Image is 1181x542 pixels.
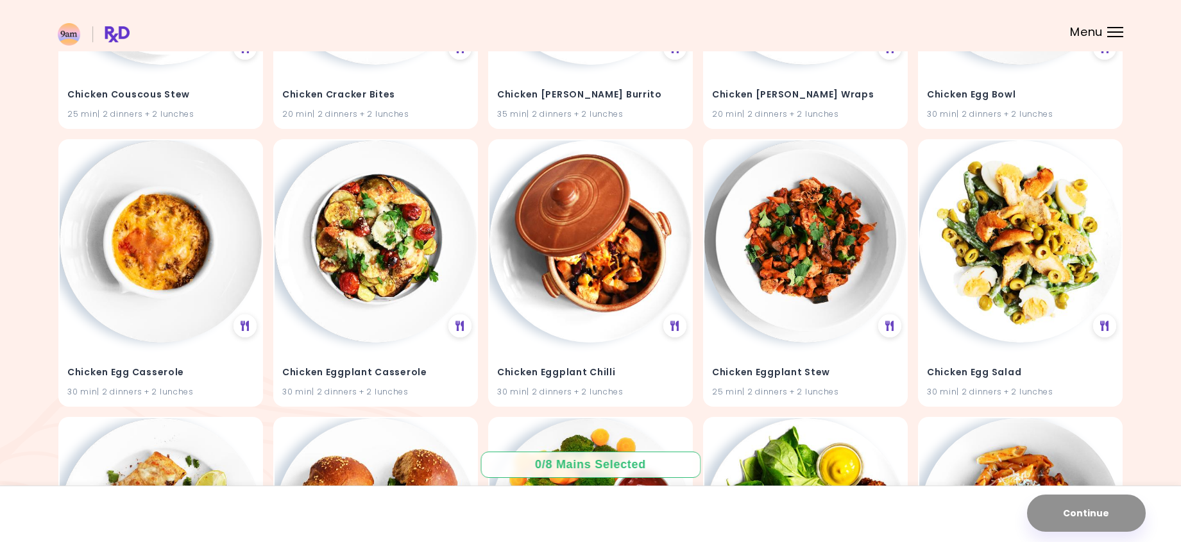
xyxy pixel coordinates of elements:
h4: Chicken Egg Casserole [67,362,254,383]
span: Menu [1070,26,1103,38]
div: 30 min | 2 dinners + 2 lunches [67,385,254,398]
div: 30 min | 2 dinners + 2 lunches [497,385,684,398]
img: RxDiet [58,23,130,46]
div: 25 min | 2 dinners + 2 lunches [712,385,899,398]
h4: Chicken Eggplant Stew [712,362,899,383]
div: See Meal Plan [234,315,257,338]
h4: Chicken Eggplant Casserole [282,362,469,383]
div: See Meal Plan [663,315,686,338]
h4: Chicken Eggplant Chilli [497,362,684,383]
div: See Meal Plan [1093,315,1116,338]
h4: Chicken Egg Bowl [927,85,1114,105]
h4: Chicken Egg Salad [927,362,1114,383]
h4: Chicken Curry Wraps [712,85,899,105]
div: See Meal Plan [448,315,472,338]
div: 30 min | 2 dinners + 2 lunches [282,385,469,398]
h4: Chicken Cracker Bites [282,85,469,105]
div: 25 min | 2 dinners + 2 lunches [67,108,254,120]
button: Continue [1027,495,1146,532]
h4: Chicken Couscous Stew [67,85,254,105]
div: 30 min | 2 dinners + 2 lunches [927,385,1114,398]
div: See Meal Plan [878,315,901,338]
div: 30 min | 2 dinners + 2 lunches [927,108,1114,120]
h4: Chicken Curry Burrito [497,85,684,105]
div: 0 / 8 Mains Selected [526,457,656,473]
div: 35 min | 2 dinners + 2 lunches [497,108,684,120]
div: 20 min | 2 dinners + 2 lunches [712,108,899,120]
div: 20 min | 2 dinners + 2 lunches [282,108,469,120]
